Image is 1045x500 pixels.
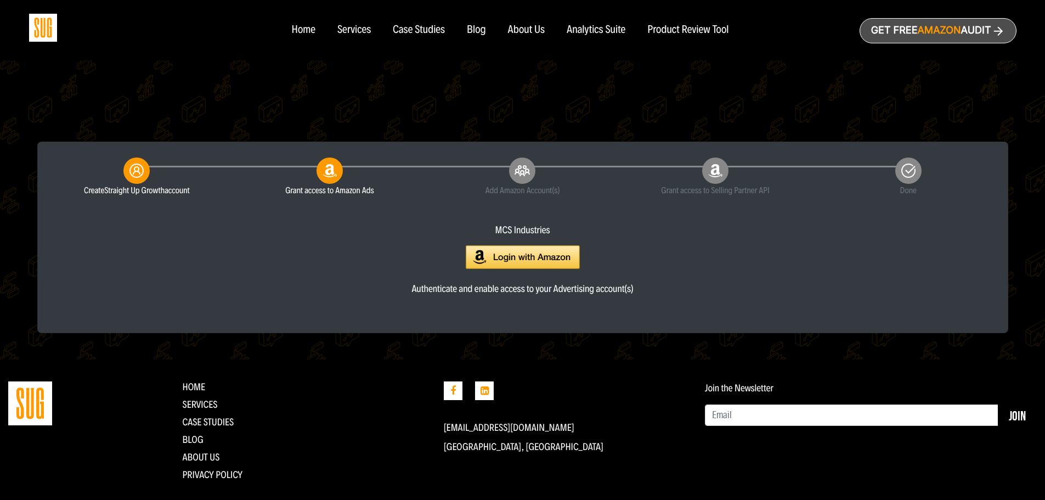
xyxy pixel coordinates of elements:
[647,24,728,36] a: Product Review Tool
[337,24,371,36] a: Services
[860,18,1016,43] a: Get freeAmazonAudit
[182,381,205,393] a: Home
[444,441,688,452] p: [GEOGRAPHIC_DATA], [GEOGRAPHIC_DATA]
[820,184,997,197] small: Done
[291,24,315,36] a: Home
[182,469,242,481] a: Privacy Policy
[466,245,580,269] img: Login with Amazon
[627,184,804,197] small: Grant access to Selling Partner API
[444,422,574,434] a: [EMAIL_ADDRESS][DOMAIN_NAME]
[567,24,625,36] a: Analytics Suite
[705,405,998,426] input: Email
[8,381,52,425] img: Straight Up Growth
[393,24,445,36] a: Case Studies
[49,223,997,237] div: MCS Industries
[467,24,486,36] a: Blog
[998,405,1037,426] button: Join
[49,245,997,295] a: Authenticate and enable access to your Advertising account(s)
[182,434,203,446] a: Blog
[29,14,57,42] img: Sug
[182,398,217,411] a: Services
[182,416,234,428] a: CASE STUDIES
[705,383,773,394] label: Join the Newsletter
[182,451,219,463] a: About Us
[508,24,545,36] a: About Us
[434,184,611,197] small: Add Amazon Account(s)
[104,185,165,195] span: Straight Up Growth
[917,25,961,36] span: Amazon
[49,282,997,295] div: Authenticate and enable access to your Advertising account(s)
[49,184,225,197] small: Create account
[241,184,418,197] small: Grant access to Amazon Ads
